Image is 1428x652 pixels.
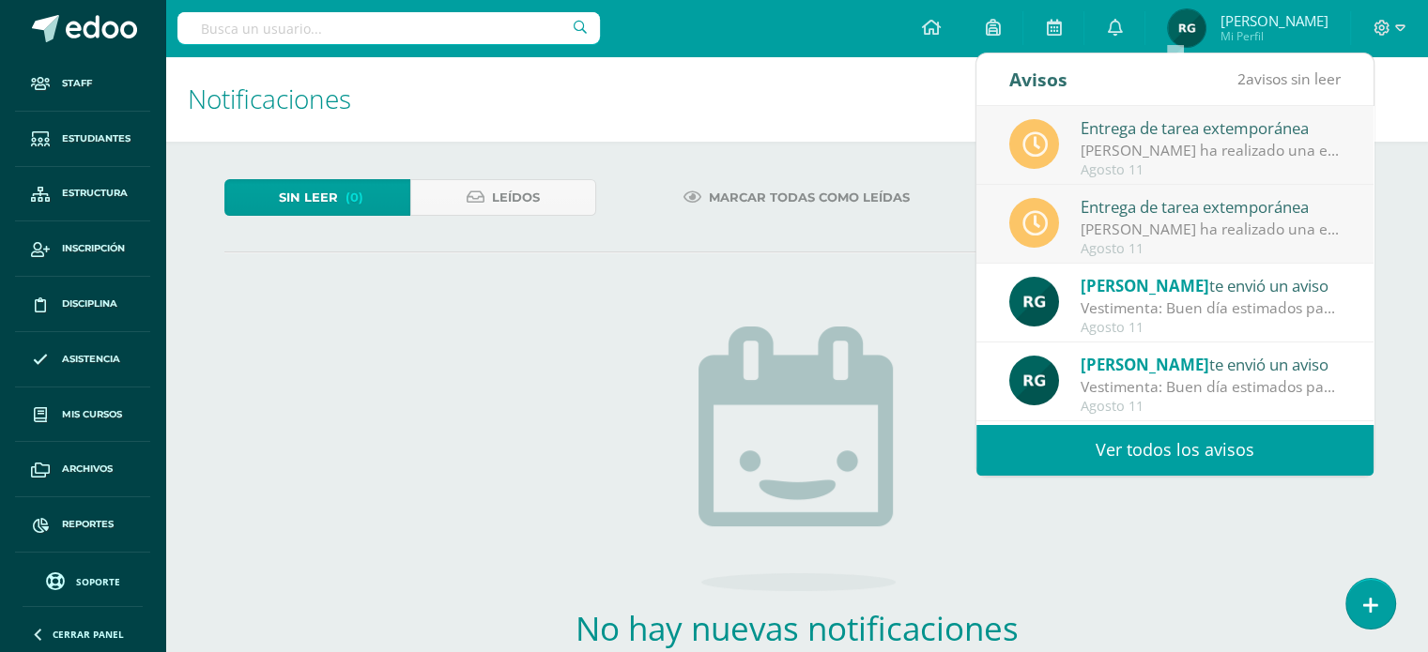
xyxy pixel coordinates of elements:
a: Inscripción [15,221,150,277]
span: [PERSON_NAME] [1081,275,1209,296]
span: Marcar todas como leídas [709,180,910,215]
a: Asistencia [15,332,150,387]
div: Entrega de tarea extemporánea [1081,194,1342,219]
div: Avisos [1009,53,1067,105]
div: Vestimenta: Buen día estimados padres de familia y estudiantes. Espero que se encuentren muy bien... [1081,376,1342,398]
span: (0) [345,180,363,215]
img: no_activities.png [699,326,896,591]
h2: No hay nuevas notificaciones [520,606,1074,650]
span: Estudiantes [62,131,131,146]
a: Sin leer(0) [224,179,410,216]
a: Ver todos los avisos [976,424,1374,476]
div: Agosto 11 [1081,162,1342,178]
span: Asistencia [62,352,120,367]
img: 24ef3269677dd7dd963c57b86ff4a022.png [1009,277,1059,326]
a: Mis cursos [15,387,150,443]
div: [PERSON_NAME] ha realizado una entrega extemporánea en TICs [PERSON_NAME]. Dibujo 'B' [1081,140,1342,161]
a: Marcar todas como leídas [660,179,933,216]
span: Staff [62,76,92,91]
div: [PERSON_NAME] ha realizado una entrega extemporánea en TICs [PERSON_NAME]. Dibujo 'B' [1081,219,1342,240]
a: Estructura [15,167,150,222]
span: Leídos [492,180,540,215]
div: Agosto 11 [1081,399,1342,415]
a: Reportes [15,497,150,553]
input: Busca un usuario... [177,12,600,44]
span: Disciplina [62,296,117,311]
div: Entrega de tarea extemporánea [1081,115,1342,140]
div: te envió un aviso [1081,273,1342,297]
span: Estructura [62,186,128,201]
span: 2 [1237,68,1246,89]
span: Notificaciones [188,81,351,116]
span: [PERSON_NAME] [1081,354,1209,375]
a: Archivos [15,442,150,497]
img: 24ef3269677dd7dd963c57b86ff4a022.png [1009,356,1059,405]
a: Estudiantes [15,112,150,167]
img: e044b199acd34bf570a575bac584e1d1.png [1168,9,1205,47]
span: Reportes [62,517,114,532]
a: Soporte [23,568,143,593]
span: Cerrar panel [53,628,124,641]
a: Staff [15,56,150,112]
span: Archivos [62,462,113,477]
span: Sin leer [279,180,338,215]
span: Soporte [76,575,120,588]
a: Disciplina [15,277,150,332]
span: Mi Perfil [1220,28,1328,44]
div: Vestimenta: Buen día estimados padres de familia y estudiantes. Espero que se encuentren muy bien... [1081,297,1342,319]
a: Leídos [410,179,596,216]
span: Inscripción [62,241,125,256]
div: Agosto 11 [1081,241,1342,257]
span: [PERSON_NAME] [1220,11,1328,30]
span: avisos sin leer [1237,68,1341,89]
div: Agosto 11 [1081,320,1342,336]
div: te envió un aviso [1081,352,1342,376]
span: Mis cursos [62,407,122,422]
